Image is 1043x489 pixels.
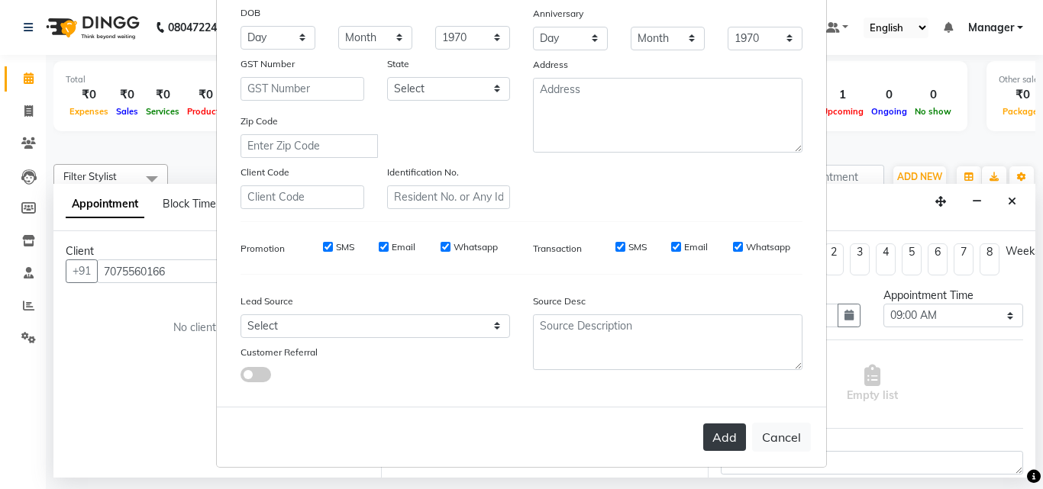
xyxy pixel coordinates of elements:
[241,57,295,71] label: GST Number
[241,166,289,179] label: Client Code
[628,240,647,254] label: SMS
[533,7,583,21] label: Anniversary
[746,240,790,254] label: Whatsapp
[241,346,318,359] label: Customer Referral
[241,6,260,20] label: DOB
[241,185,364,209] input: Client Code
[241,242,285,256] label: Promotion
[752,423,811,452] button: Cancel
[387,166,459,179] label: Identification No.
[533,294,586,308] label: Source Desc
[241,77,364,101] input: GST Number
[684,240,708,254] label: Email
[336,240,354,254] label: SMS
[241,134,378,158] input: Enter Zip Code
[454,240,498,254] label: Whatsapp
[533,242,582,256] label: Transaction
[703,423,746,451] button: Add
[387,57,409,71] label: State
[533,58,568,72] label: Address
[392,240,415,254] label: Email
[241,114,278,128] label: Zip Code
[387,185,511,209] input: Resident No. or Any Id
[241,294,293,308] label: Lead Source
